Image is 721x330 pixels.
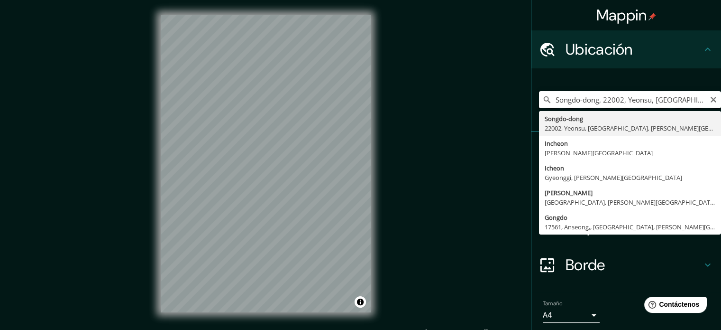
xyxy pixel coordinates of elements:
font: Borde [566,255,605,275]
font: Gongdo [545,213,567,222]
font: Mappin [596,5,647,25]
font: [PERSON_NAME] [545,189,593,197]
font: A4 [543,310,552,320]
font: [GEOGRAPHIC_DATA], [PERSON_NAME][GEOGRAPHIC_DATA] [545,198,716,207]
font: Icheon [545,164,564,172]
font: [PERSON_NAME][GEOGRAPHIC_DATA] [545,149,653,157]
font: Songdo-dong [545,114,583,123]
div: Disposición [531,208,721,246]
div: A4 [543,308,600,323]
button: Claro [710,94,717,104]
div: Borde [531,246,721,284]
div: Ubicación [531,30,721,68]
font: Tamaño [543,300,562,307]
font: Incheon [545,139,568,148]
canvas: Mapa [161,15,371,312]
div: Estilo [531,170,721,208]
font: Ubicación [566,39,633,59]
iframe: Lanzador de widgets de ayuda [637,293,711,320]
font: Gyeonggi, [PERSON_NAME][GEOGRAPHIC_DATA] [545,173,682,182]
button: Activar o desactivar atribución [355,296,366,308]
input: Elige tu ciudad o zona [539,91,721,108]
img: pin-icon.png [648,13,656,20]
div: Patas [531,132,721,170]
